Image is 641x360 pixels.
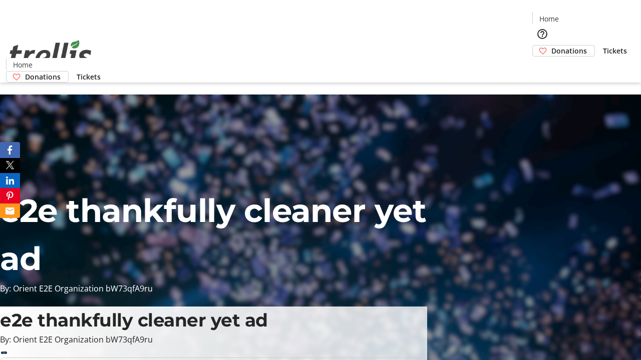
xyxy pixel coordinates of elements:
span: Donations [25,71,61,82]
button: Cart [532,56,552,76]
a: Home [7,59,39,70]
button: Help [532,24,552,44]
span: Donations [551,45,587,56]
a: Donations [6,71,69,82]
span: Home [539,13,559,24]
a: Tickets [595,45,635,56]
span: Home [13,59,33,70]
a: Tickets [69,71,109,82]
a: Donations [532,45,595,56]
span: Tickets [77,71,101,82]
span: Tickets [603,45,627,56]
img: Orient E2E Organization bW73qfA9ru's Logo [6,29,95,79]
a: Home [533,13,565,24]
